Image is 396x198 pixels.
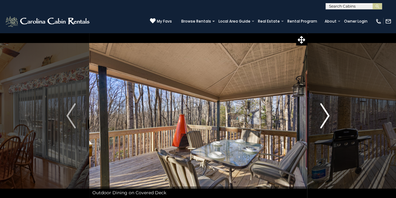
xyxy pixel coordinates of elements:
[66,103,76,128] img: arrow
[284,17,320,26] a: Rental Program
[255,17,283,26] a: Real Estate
[157,19,172,24] span: My Favs
[320,103,330,128] img: arrow
[5,15,91,28] img: White-1-2.png
[150,18,172,24] a: My Favs
[375,18,382,24] img: phone-regular-white.png
[385,18,391,24] img: mail-regular-white.png
[341,17,371,26] a: Owner Login
[321,17,340,26] a: About
[215,17,254,26] a: Local Area Guide
[178,17,214,26] a: Browse Rentals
